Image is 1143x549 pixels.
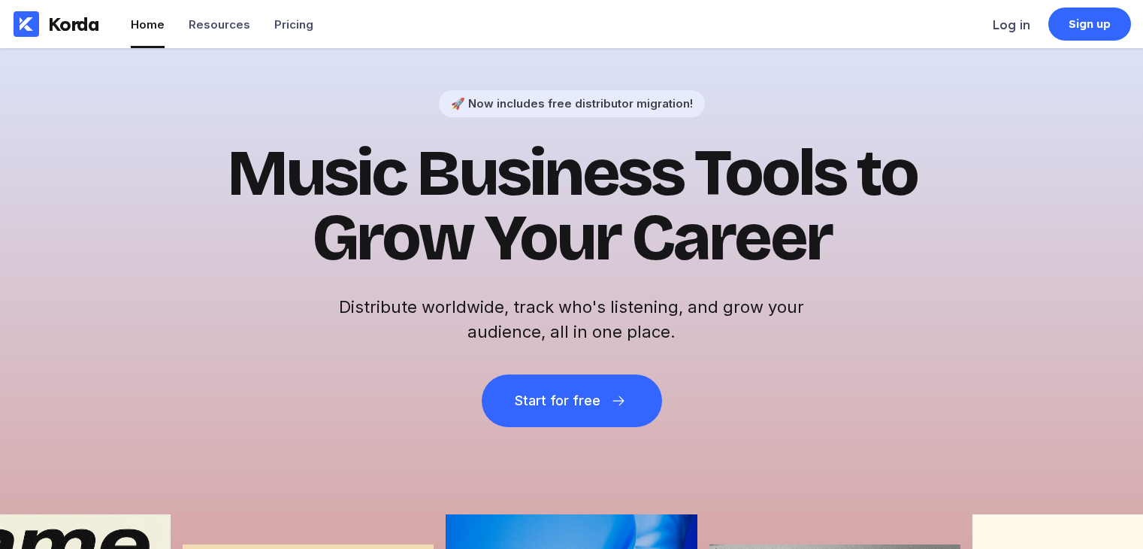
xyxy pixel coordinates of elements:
[1069,17,1111,32] div: Sign up
[204,141,940,271] h1: Music Business Tools to Grow Your Career
[482,375,662,427] button: Start for free
[515,393,600,408] div: Start for free
[331,295,812,344] h2: Distribute worldwide, track who's listening, and grow your audience, all in one place.
[451,96,693,111] div: 🚀 Now includes free distributor migration!
[274,17,313,32] div: Pricing
[1048,8,1131,41] a: Sign up
[48,13,99,35] div: Korda
[189,17,250,32] div: Resources
[993,17,1030,32] div: Log in
[131,17,165,32] div: Home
